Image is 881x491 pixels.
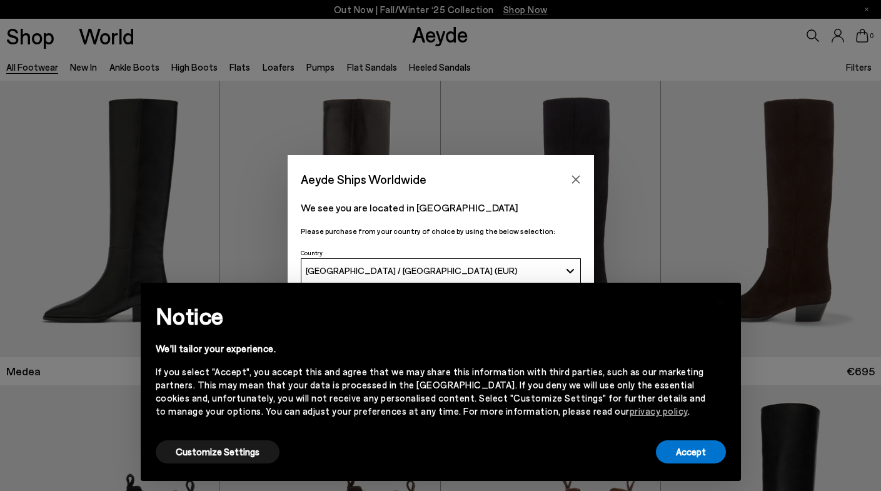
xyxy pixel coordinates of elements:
h2: Notice [156,300,706,332]
button: Close [566,170,585,189]
button: Customize Settings [156,440,279,463]
a: privacy policy [630,405,688,417]
span: Aeyde Ships Worldwide [301,168,426,190]
div: We'll tailor your experience. [156,342,706,355]
span: Country [301,249,323,256]
div: If you select "Accept", you accept this and agree that we may share this information with third p... [156,365,706,418]
p: We see you are located in [GEOGRAPHIC_DATA] [301,200,581,215]
button: Accept [656,440,726,463]
span: [GEOGRAPHIC_DATA] / [GEOGRAPHIC_DATA] (EUR) [306,265,518,276]
p: Please purchase from your country of choice by using the below selection: [301,225,581,237]
span: × [717,292,725,310]
button: Close this notice [706,286,736,316]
